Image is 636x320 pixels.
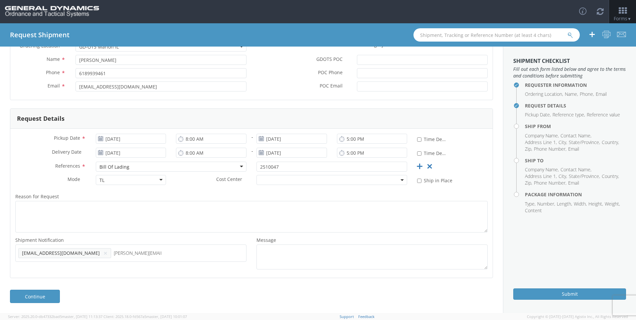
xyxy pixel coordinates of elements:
li: Company Name [525,166,559,173]
span: GD-OTS Marion IL [79,44,243,50]
label: Time Definite [417,135,447,143]
h3: Request Details [17,115,65,122]
li: Country [602,139,619,146]
li: Phone Number [534,146,566,152]
span: Name [47,56,60,62]
a: Continue [10,290,60,303]
button: × [103,249,107,257]
li: Weight [605,201,620,207]
button: Submit [513,288,626,300]
span: Client: 2025.18.0-fd567a5 [103,314,187,319]
h3: Shipment Checklist [513,58,626,64]
li: Name [565,91,578,97]
span: [EMAIL_ADDRESS][DOMAIN_NAME] [22,250,100,256]
li: Contact Name [560,166,591,173]
span: GDOTS POC [316,56,343,64]
a: Support [340,314,354,319]
li: City [558,173,567,180]
li: Width [574,201,587,207]
span: Email [48,82,60,89]
h4: Ship From [525,124,626,129]
li: Contact Name [560,132,591,139]
h4: Package Information [525,192,626,197]
input: Shipment, Tracking or Reference Number (at least 4 chars) [413,28,580,42]
div: Bill Of Lading [99,164,129,170]
li: Content [525,207,542,214]
li: Phone [580,91,594,97]
input: Time Definite [417,151,421,156]
span: master, [DATE] 11:13:37 [62,314,102,319]
li: Height [588,201,603,207]
li: Pickup Date [525,111,551,118]
a: Feedback [358,314,375,319]
span: Delivery Date [52,149,81,156]
img: gd-ots-0c3321f2eb4c994f95cb.png [5,6,99,17]
li: Email [596,91,607,97]
li: Zip [525,146,532,152]
div: TL [99,177,104,184]
li: Number [537,201,555,207]
li: State/Province [569,173,600,180]
label: Time Definite [417,149,447,157]
h4: Requester Information [525,82,626,87]
li: Reference type [553,111,585,118]
span: Server: 2025.20.0-db47332bad5 [8,314,102,319]
li: Address Line 1 [525,139,557,146]
li: Ordering Location [525,91,563,97]
li: Email [568,146,579,152]
li: Email [568,180,579,186]
span: GD-OTS Marion IL [76,42,246,52]
span: Forms [614,15,631,22]
span: Mode [68,176,80,182]
input: Time Definite [417,137,421,142]
li: Country [602,173,619,180]
li: Zip [525,180,532,186]
li: Company Name [525,132,559,139]
span: Cost Center [216,176,242,184]
h4: Request Details [525,103,626,108]
li: Phone Number [534,180,566,186]
span: Phone [46,69,60,76]
span: Reason for Request [15,193,59,200]
span: master, [DATE] 10:01:07 [146,314,187,319]
li: City [558,139,567,146]
span: POC Email [320,82,343,90]
h4: Request Shipment [10,31,70,39]
span: Shipment Notification [15,237,64,243]
h4: Ship To [525,158,626,163]
li: Type [525,201,536,207]
span: Copyright © [DATE]-[DATE] Agistix Inc., All Rights Reserved [527,314,628,319]
li: State/Province [569,139,600,146]
span: POC Phone [318,69,343,77]
span: References [55,163,80,169]
label: Ship in Place [417,176,454,184]
span: Pickup Date [54,135,80,141]
span: Fill out each form listed below and agree to the terms and conditions before submitting [513,66,626,79]
span: Message [256,237,276,243]
li: Address Line 1 [525,173,557,180]
input: Ship in Place [417,179,421,183]
li: Length [557,201,572,207]
li: Reference value [587,111,620,118]
span: ▼ [627,16,631,22]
